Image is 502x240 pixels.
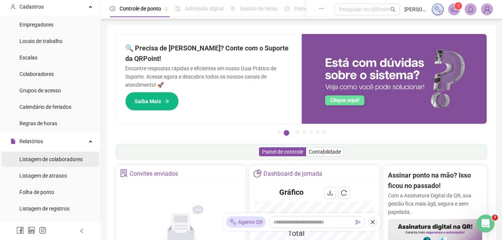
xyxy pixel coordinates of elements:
span: left [79,228,84,234]
span: Relatórios [19,138,43,144]
span: Locais de trabalho [19,38,62,44]
span: file-done [175,6,181,11]
span: solution [120,169,128,177]
sup: 1 [455,2,462,10]
span: user-add [10,4,16,9]
span: search [390,7,396,12]
span: [PERSON_NAME] [404,5,427,13]
img: 79530 [481,4,493,15]
span: sun [230,6,235,11]
span: Admissão digital [185,6,224,12]
span: Painel de controle [262,149,303,155]
span: Regras de horas [19,120,57,126]
p: Com a Assinatura Digital da QR, sua gestão fica mais ágil, segura e sem papelada. [388,191,482,216]
span: Folha de ponto [19,189,54,195]
span: Listagem de atrasos [19,173,67,179]
span: 1 [457,3,460,9]
div: Convites enviados [130,167,178,180]
button: 2 [284,130,289,136]
span: download [327,190,333,196]
span: facebook [16,227,24,234]
span: instagram [39,227,46,234]
span: Controle de ponto [120,6,161,12]
button: 6 [316,130,320,134]
span: Cadastros [19,4,44,10]
h4: Gráfico [279,187,304,197]
iframe: Intercom live chat [477,215,495,233]
button: 3 [296,130,299,134]
span: Painel do DP [294,6,323,12]
span: dashboard [284,6,290,11]
button: Saiba Mais [125,92,179,111]
img: sparkle-icon.fc2bf0ac1784a2077858766a79e2daf3.svg [434,5,442,13]
span: arrow-right [164,99,169,104]
span: clock-circle [110,6,115,11]
span: Calendário de feriados [19,104,71,110]
button: 4 [302,130,306,134]
span: Listagem de colaboradores [19,156,83,162]
p: Encontre respostas rápidas e eficientes em nosso Guia Prático de Suporte. Acesse agora e descubra... [125,64,293,89]
span: reload [341,190,347,196]
h2: 🔍 Precisa de [PERSON_NAME]? Conte com o Suporte da QRPoint! [125,43,293,64]
span: 7 [492,215,498,221]
span: Escalas [19,55,37,61]
span: Colaboradores [19,71,54,77]
span: bell [467,6,474,13]
h2: Assinar ponto na mão? Isso ficou no passado! [388,170,482,191]
button: 5 [309,130,313,134]
div: Agente QR [226,216,266,228]
span: Gestão de férias [240,6,278,12]
img: banner%2F0cf4e1f0-cb71-40ef-aa93-44bd3d4ee559.png [302,34,487,124]
span: pushpin [164,7,169,11]
span: ellipsis [319,6,324,11]
span: pie-chart [253,169,261,177]
span: Grupos de acesso [19,87,61,93]
span: Listagem de registros [19,206,70,212]
span: notification [451,6,458,13]
span: file [10,139,16,144]
span: Saiba Mais [135,97,161,105]
button: 1 [277,130,281,134]
button: 7 [323,130,326,134]
img: sparkle-icon.fc2bf0ac1784a2077858766a79e2daf3.svg [229,218,237,226]
span: send [355,219,361,225]
span: close [370,219,375,225]
span: Empregadores [19,22,53,28]
span: Contabilidade [309,149,341,155]
span: linkedin [28,227,35,234]
div: Dashboard de jornada [264,167,322,180]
